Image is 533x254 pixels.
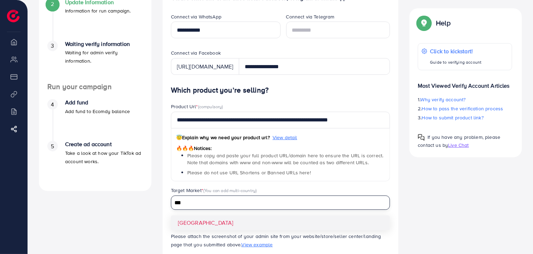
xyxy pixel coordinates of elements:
[176,145,212,152] span: Notices:
[171,215,390,230] li: [GEOGRAPHIC_DATA]
[418,76,512,90] p: Most Viewed Verify Account Articles
[286,13,335,20] label: Connect via Telegram
[187,152,384,166] span: Please copy and paste your full product URL/domain here to ensure the URL is correct. Note that d...
[448,142,469,149] span: Live Chat
[176,134,182,141] span: 😇
[421,96,466,103] span: Why verify account?
[51,42,54,50] span: 3
[242,241,273,248] span: View example
[39,41,151,82] li: Waiting verify information
[51,101,54,109] span: 4
[176,145,194,152] span: 🔥🔥🔥
[422,114,484,121] span: How to submit product link?
[171,13,221,20] label: Connect via WhatsApp
[65,7,131,15] p: Information for run campaign.
[176,134,270,141] span: Explain why we need your product url?
[418,104,512,113] p: 2.
[418,17,430,29] img: Popup guide
[203,187,257,193] span: (You can add multi-country)
[430,58,481,66] p: Guide to verifying account
[273,134,297,141] span: View detail
[39,141,151,183] li: Create ad account
[418,134,425,141] img: Popup guide
[503,223,528,249] iframe: Chat
[65,99,130,106] h4: Add fund
[171,86,390,95] h4: Which product you’re selling?
[198,103,223,110] span: (compulsory)
[430,47,481,55] p: Click to kickstart!
[171,196,390,210] div: Search for option
[65,48,143,65] p: Waiting for admin verify information.
[65,107,130,116] p: Add fund to Ecomdy balance
[418,113,512,122] p: 3.
[39,82,151,91] h4: Run your campaign
[422,105,503,112] span: How to pass the verification process
[187,169,311,176] span: Please do not use URL Shortens or Banned URLs here!
[39,99,151,141] li: Add fund
[171,103,223,110] label: Product Url
[436,19,450,27] p: Help
[7,10,19,22] img: logo
[171,187,257,194] label: Target Market
[51,142,54,150] span: 5
[171,232,390,249] p: Please attach the screenshot of your admin site from your website/store/seller center/landing pag...
[171,58,239,75] div: [URL][DOMAIN_NAME]
[65,41,143,47] h4: Waiting verify information
[171,49,221,56] label: Connect via Facebook
[65,141,143,148] h4: Create ad account
[418,95,512,104] p: 1.
[65,149,143,166] p: Take a look at how your TikTok ad account works.
[172,198,381,208] input: Search for option
[418,134,500,149] span: If you have any problem, please contact us by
